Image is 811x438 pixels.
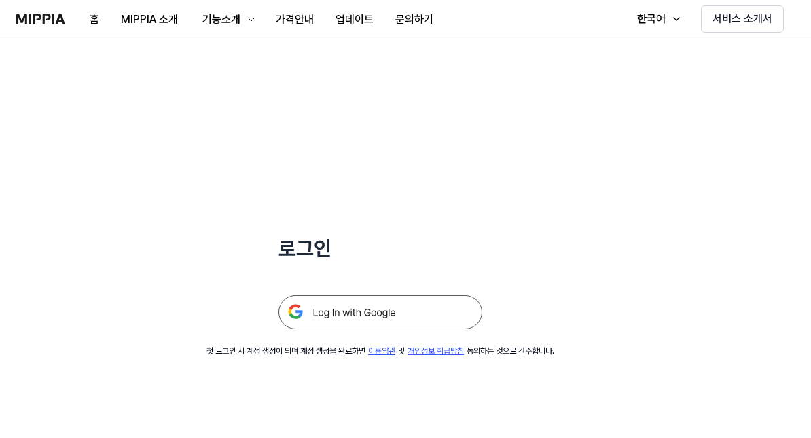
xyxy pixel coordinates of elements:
button: 문의하기 [384,6,444,33]
img: 구글 로그인 버튼 [278,295,482,329]
a: 업데이트 [325,1,384,38]
button: 한국어 [624,5,690,33]
div: 기능소개 [200,12,243,28]
button: MIPPIA 소개 [110,6,189,33]
button: 서비스 소개서 [701,5,784,33]
div: 첫 로그인 시 계정 생성이 되며 계정 생성을 완료하면 및 동의하는 것으로 간주합니다. [206,346,554,357]
button: 업데이트 [325,6,384,33]
button: 가격안내 [265,6,325,33]
button: 기능소개 [189,6,265,33]
div: 한국어 [634,11,668,27]
a: 개인정보 취급방침 [408,346,464,356]
a: 이용약관 [368,346,395,356]
h1: 로그인 [278,234,482,263]
button: 홈 [79,6,110,33]
img: logo [16,14,65,24]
